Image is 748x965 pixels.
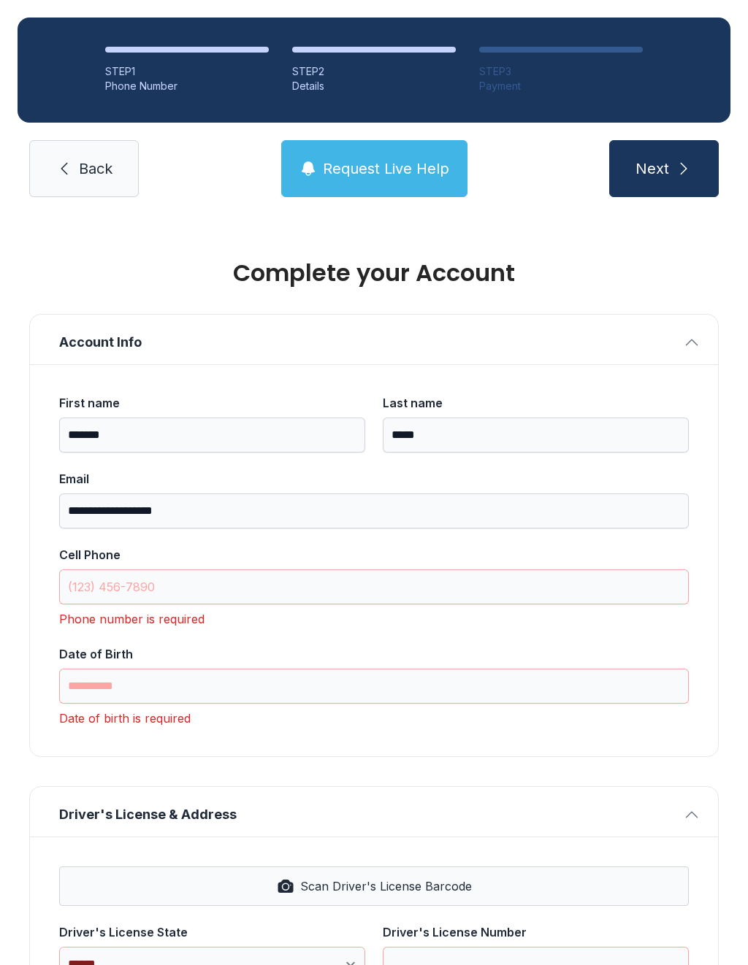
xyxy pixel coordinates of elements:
[59,332,677,353] span: Account Info
[59,645,689,663] div: Date of Birth
[59,669,689,704] input: Date of Birth
[59,470,689,488] div: Email
[383,418,689,453] input: Last name
[59,546,689,564] div: Cell Phone
[79,158,112,179] span: Back
[292,64,456,79] div: STEP 2
[636,158,669,179] span: Next
[29,261,719,285] h1: Complete your Account
[59,610,689,628] div: Phone number is required
[105,64,269,79] div: STEP 1
[59,569,689,604] input: Cell Phone
[30,315,718,364] button: Account Info
[59,493,689,528] input: Email
[383,923,689,941] div: Driver's License Number
[105,79,269,93] div: Phone Number
[479,79,643,93] div: Payment
[59,923,365,941] div: Driver's License State
[30,787,718,837] button: Driver's License & Address
[479,64,643,79] div: STEP 3
[59,394,365,412] div: First name
[292,79,456,93] div: Details
[59,804,677,825] span: Driver's License & Address
[300,877,472,895] span: Scan Driver's License Barcode
[323,158,449,179] span: Request Live Help
[59,710,689,727] div: Date of birth is required
[383,394,689,412] div: Last name
[59,418,365,453] input: First name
